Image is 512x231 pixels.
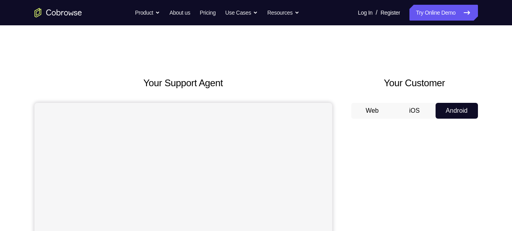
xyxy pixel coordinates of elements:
h2: Your Customer [351,76,478,90]
button: iOS [393,103,436,119]
a: About us [169,5,190,21]
span: / [376,8,377,17]
button: Product [135,5,160,21]
button: Use Cases [225,5,258,21]
a: Pricing [200,5,215,21]
h2: Your Support Agent [34,76,332,90]
button: Web [351,103,394,119]
a: Register [381,5,400,21]
button: Resources [267,5,299,21]
a: Log In [358,5,373,21]
a: Try Online Demo [409,5,478,21]
button: Android [436,103,478,119]
a: Go to the home page [34,8,82,17]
